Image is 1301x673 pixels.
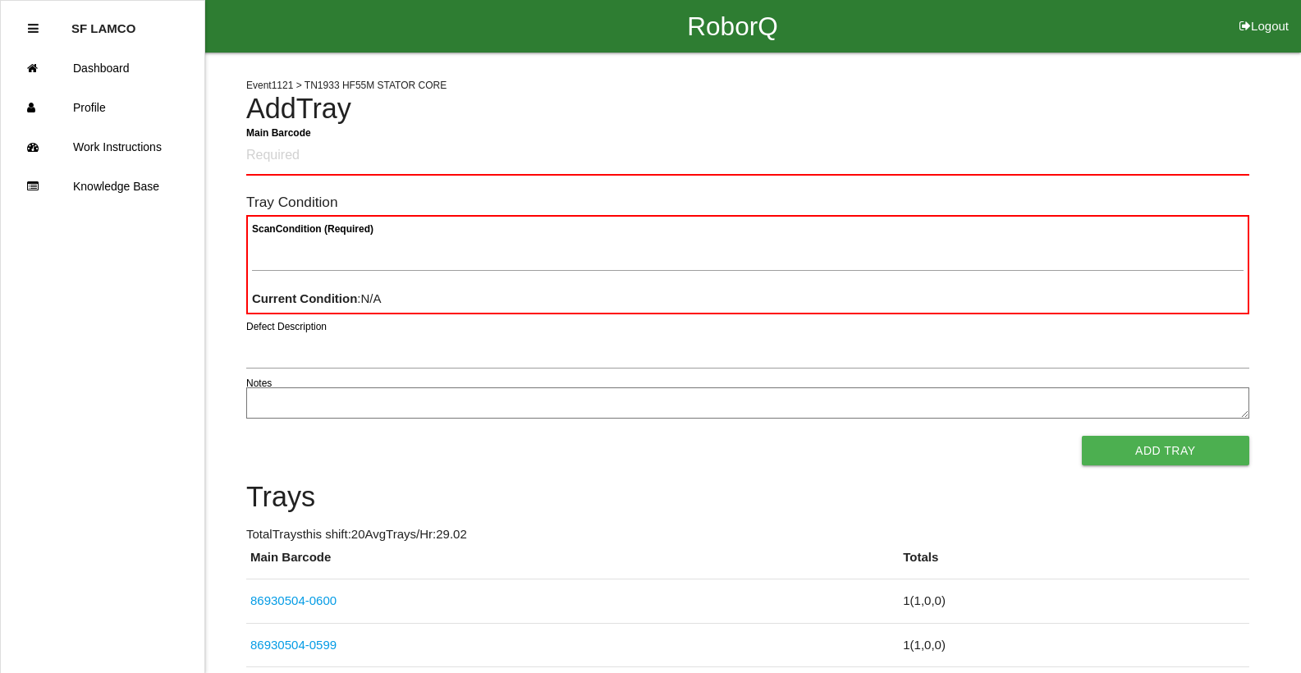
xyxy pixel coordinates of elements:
[246,525,1249,544] p: Total Trays this shift: 20 Avg Trays /Hr: 29.02
[246,548,899,579] th: Main Barcode
[899,623,1248,667] td: 1 ( 1 , 0 , 0 )
[250,638,337,652] a: 86930504-0599
[250,593,337,607] a: 86930504-0600
[1,88,204,127] a: Profile
[1,127,204,167] a: Work Instructions
[246,137,1249,176] input: Required
[1,48,204,88] a: Dashboard
[246,319,327,334] label: Defect Description
[71,9,135,35] p: SF LAMCO
[1,167,204,206] a: Knowledge Base
[246,482,1249,513] h4: Trays
[899,548,1248,579] th: Totals
[1082,436,1249,465] button: Add Tray
[246,80,447,91] span: Event 1121 > TN1933 HF55M STATOR CORE
[252,291,382,305] span: : N/A
[246,126,311,138] b: Main Barcode
[252,223,373,235] b: Scan Condition (Required)
[252,291,357,305] b: Current Condition
[899,579,1248,624] td: 1 ( 1 , 0 , 0 )
[246,195,1249,210] h6: Tray Condition
[28,9,39,48] div: Close
[246,94,1249,125] h4: Add Tray
[246,376,272,391] label: Notes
